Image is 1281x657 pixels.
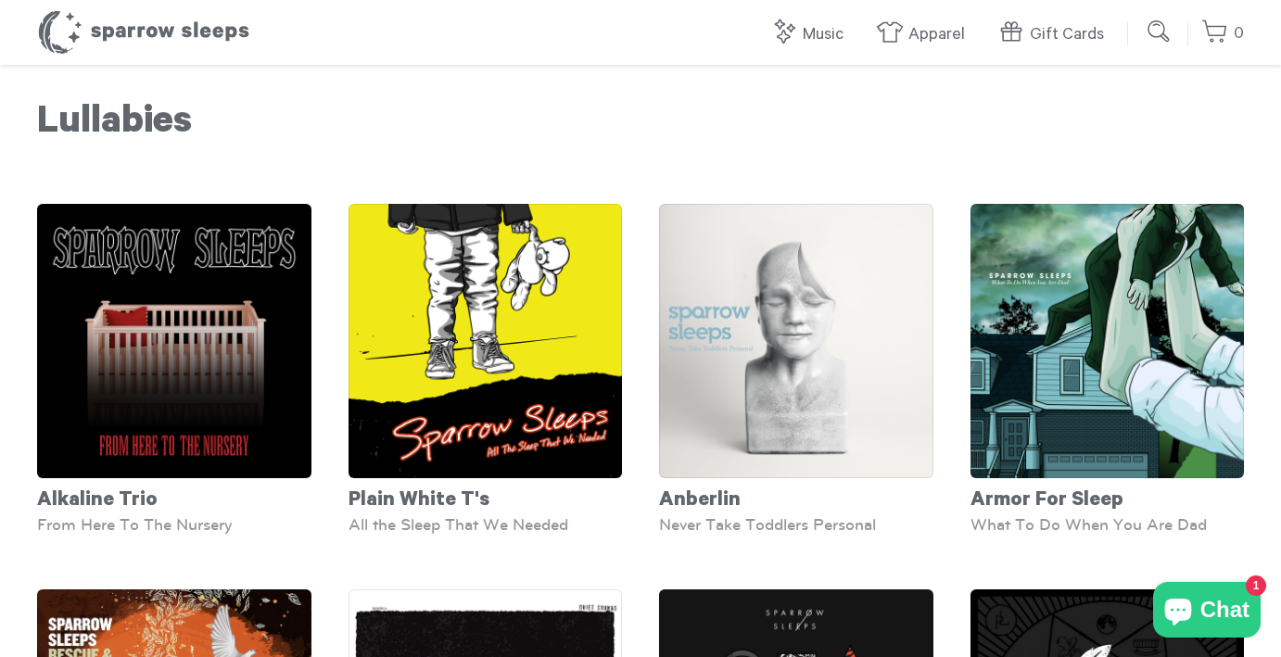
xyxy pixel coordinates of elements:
[349,204,623,478] img: SparrowSleeps-PlainWhiteT_s-AllTheSleepThatWeNeeded-Cover_grande.png
[37,102,1244,148] h1: Lullabies
[970,204,1245,534] a: Armor For Sleep What To Do When You Are Dad
[770,15,853,55] a: Music
[349,478,623,515] div: Plain White T's
[37,204,311,478] img: SS-FromHereToTheNursery-cover-1600x1600_grande.png
[659,204,933,534] a: Anberlin Never Take Toddlers Personal
[37,478,311,515] div: Alkaline Trio
[1141,13,1178,50] input: Submit
[349,515,623,534] div: All the Sleep That We Needed
[659,478,933,515] div: Anberlin
[1148,582,1266,642] inbox-online-store-chat: Shopify online store chat
[970,204,1245,478] img: ArmorForSleep-WhatToDoWhenYouAreDad-Cover-SparrowSleeps_grande.png
[1201,14,1244,54] a: 0
[997,15,1113,55] a: Gift Cards
[659,515,933,534] div: Never Take Toddlers Personal
[970,478,1245,515] div: Armor For Sleep
[970,515,1245,534] div: What To Do When You Are Dad
[37,515,311,534] div: From Here To The Nursery
[876,15,974,55] a: Apparel
[37,204,311,534] a: Alkaline Trio From Here To The Nursery
[349,204,623,534] a: Plain White T's All the Sleep That We Needed
[37,9,250,56] h1: Sparrow Sleeps
[659,204,933,478] img: SS-NeverTakeToddlersPersonal-Cover-1600x1600_grande.png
